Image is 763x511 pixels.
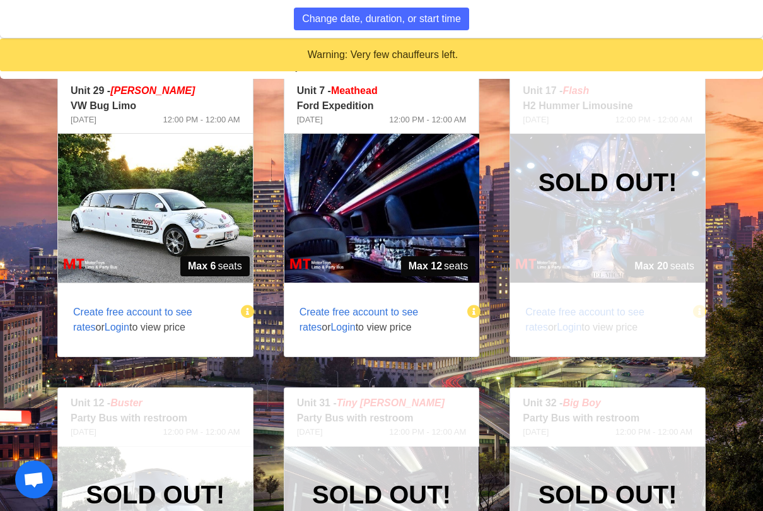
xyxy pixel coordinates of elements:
p: Ford Expedition [297,98,467,114]
span: or to view price [284,290,469,350]
span: Create free account to see rates [300,307,419,332]
p: VW Bug Limo [71,98,240,114]
img: 29%2001.jpg [58,134,253,283]
span: or to view price [58,290,243,350]
span: [DATE] [71,114,96,126]
span: Login [330,322,355,332]
span: seats [401,256,476,276]
span: Login [105,322,129,332]
button: Change date, duration, or start time [294,8,469,30]
div: Open chat [15,461,53,498]
div: Warning: Very few chauffeurs left. [10,48,755,62]
em: [PERSON_NAME] [110,85,195,96]
span: 12:00 PM - 12:00 AM [163,114,240,126]
span: Create free account to see rates [73,307,192,332]
span: [DATE] [297,114,323,126]
span: 12:00 PM - 12:00 AM [389,114,466,126]
strong: Max 6 [188,259,216,274]
p: Unit 29 - [71,83,240,98]
p: Unit 7 - [297,83,467,98]
span: Meathead [331,85,378,96]
img: 07%2002.jpg [284,134,479,283]
strong: Max 12 [409,259,442,274]
span: seats [180,256,250,276]
span: Change date, duration, or start time [302,11,461,26]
